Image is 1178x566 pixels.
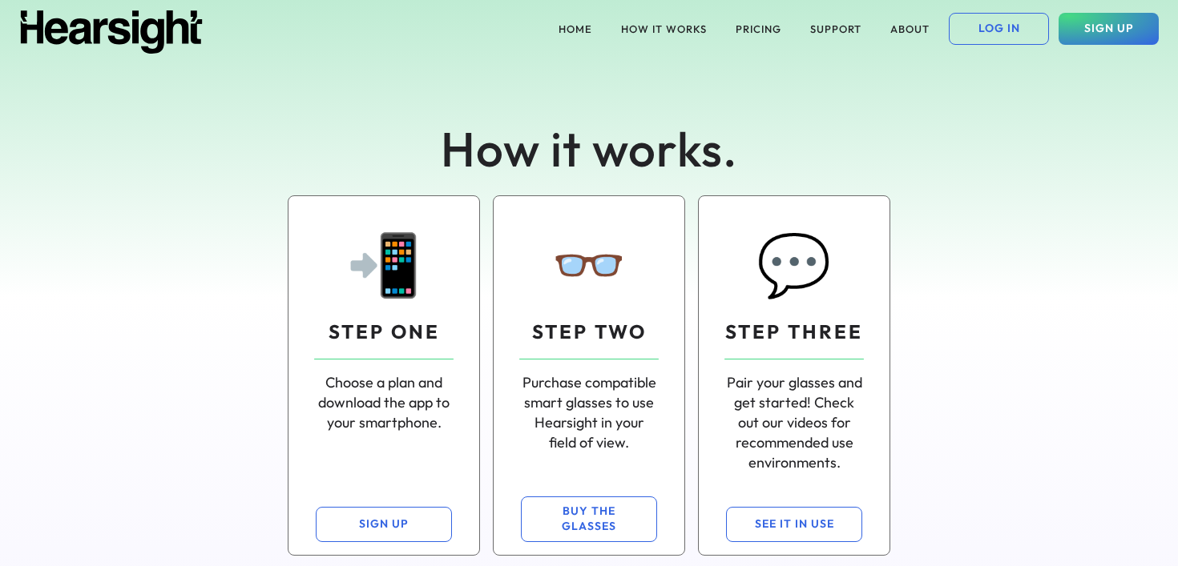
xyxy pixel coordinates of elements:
div: STEP THREE [725,319,863,346]
img: Hearsight logo [19,10,204,54]
div: Purchase compatible smart glasses to use Hearsight in your field of view. [519,372,659,453]
button: SIGN UP [1059,13,1159,45]
button: HOW IT WORKS [611,13,716,45]
button: SUPPORT [801,13,871,45]
button: SIGN UP [316,507,452,542]
button: BUY THE GLASSES [521,496,657,542]
div: Pair your glasses and get started! Check out our videos for recommended use environments. [724,372,864,473]
div: 📲 [346,222,422,306]
div: STEP TWO [532,319,647,346]
div: STEP ONE [329,319,440,346]
div: 💬 [756,222,832,306]
div: How it works. [349,115,829,183]
div: Choose a plan and download the app to your smartphone. [314,372,454,433]
button: SEE IT IN USE [726,507,862,542]
div: 👓 [551,222,627,306]
button: ABOUT [881,13,939,45]
button: PRICING [726,13,791,45]
button: LOG IN [949,13,1049,45]
button: HOME [549,13,602,45]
